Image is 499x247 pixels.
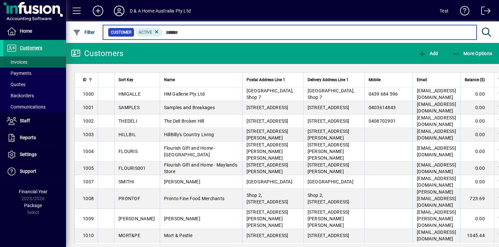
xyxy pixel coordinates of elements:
[247,233,288,238] span: [STREET_ADDRESS]
[308,233,349,238] span: [STREET_ADDRESS]
[440,6,449,16] div: Test
[118,118,137,124] span: THEDELI
[308,193,349,204] span: Shop 2, [STREET_ADDRESS]
[7,59,27,65] span: Invoices
[416,47,440,59] button: Add
[418,51,438,56] span: Add
[460,209,494,229] td: 0.00
[308,118,349,124] span: [STREET_ADDRESS]
[417,176,456,188] span: [EMAIL_ADDRESS][DOMAIN_NAME]
[417,129,456,140] span: [EMAIL_ADDRESS][DOMAIN_NAME]
[369,76,381,83] span: Mobile
[452,51,492,56] span: More Options
[3,79,66,90] a: Quotes
[247,162,288,174] span: [STREET_ADDRESS][PERSON_NAME]
[83,91,94,97] span: 1000
[20,169,36,174] span: Support
[164,216,200,221] span: [PERSON_NAME]
[136,28,162,37] mat-chip: Activation Status: Active
[247,76,285,83] span: Postal Address Line 1
[417,76,456,83] div: Email
[83,76,94,83] div: ID
[247,129,288,140] span: [STREET_ADDRESS][PERSON_NAME]
[139,30,152,35] span: Active
[460,114,494,128] td: 0.00
[3,101,66,112] a: Communications
[3,68,66,79] a: Payments
[3,23,66,40] a: Home
[247,105,288,110] span: [STREET_ADDRESS]
[460,141,494,162] td: 0.00
[164,233,192,238] span: Mort & Pestle
[19,189,48,194] span: Financial Year
[118,166,146,171] span: FLOURIS001
[20,135,36,140] span: Reports
[164,132,214,137] span: HillBilly's Country Living
[164,145,216,157] span: Flourish Gift and Home - [GEOGRAPHIC_DATA]
[247,142,288,161] span: [STREET_ADDRESS][PERSON_NAME][PERSON_NAME]
[3,130,66,146] a: Reports
[164,118,204,124] span: The Deli Broken Hill
[417,162,456,174] span: [EMAIL_ADDRESS][DOMAIN_NAME]
[164,105,215,110] span: Samples and Breakages
[308,209,349,228] span: [STREET_ADDRESS][PERSON_NAME][PERSON_NAME]
[308,105,349,110] span: [STREET_ADDRESS]
[465,76,485,83] span: Balance ($)
[460,175,494,189] td: 0.00
[460,101,494,114] td: 0.00
[7,104,46,109] span: Communications
[460,87,494,101] td: 0.00
[20,152,37,157] span: Settings
[118,105,140,110] span: SAMPLES
[164,91,205,97] span: HM Gallerie Pty Ltd
[109,5,130,17] button: Profile
[164,76,238,83] div: Name
[460,229,494,242] td: 1045.44
[20,28,32,34] span: Home
[118,91,141,97] span: HMGALLE
[460,128,494,141] td: 0.00
[20,45,42,50] span: Customers
[20,118,30,123] span: Staff
[369,105,396,110] span: 0403614843
[83,118,94,124] span: 1002
[83,105,94,110] span: 1001
[83,179,94,184] span: 1007
[308,179,353,184] span: [GEOGRAPHIC_DATA]
[7,93,34,98] span: Backorders
[417,145,456,157] span: [EMAIL_ADDRESS][DOMAIN_NAME]
[308,129,349,140] span: [STREET_ADDRESS][PERSON_NAME]
[7,82,25,87] span: Quotes
[118,132,136,137] span: HILLBIL
[24,203,42,208] span: Package
[417,102,456,113] span: [EMAIL_ADDRESS][DOMAIN_NAME]
[111,29,131,36] span: Customer
[3,90,66,101] a: Backorders
[455,1,470,23] a: Knowledge Base
[71,26,97,38] button: Filter
[118,216,155,221] span: [PERSON_NAME]
[308,162,349,174] span: [STREET_ADDRESS][PERSON_NAME]
[164,179,200,184] span: [PERSON_NAME]
[83,76,86,83] span: ID
[247,209,288,228] span: [STREET_ADDRESS][PERSON_NAME][PERSON_NAME]
[247,118,288,124] span: [STREET_ADDRESS]
[464,76,491,83] div: Balance ($)
[247,88,294,100] span: [GEOGRAPHIC_DATA], Shop 7
[417,115,456,127] span: [EMAIL_ADDRESS][DOMAIN_NAME]
[118,76,133,83] span: Sort Key
[417,88,456,100] span: [EMAIL_ADDRESS][DOMAIN_NAME]
[3,113,66,129] a: Staff
[83,196,94,201] span: 1008
[130,6,191,16] div: D & A Home Australia Pty Ltd
[3,146,66,163] a: Settings
[417,230,456,241] span: [EMAIL_ADDRESS][DOMAIN_NAME]
[369,76,409,83] div: Mobile
[83,132,94,137] span: 1003
[369,118,396,124] span: 0408702901
[118,179,134,184] span: SMITHI
[450,47,494,59] button: More Options
[83,166,94,171] span: 1005
[83,216,94,221] span: 1009
[460,162,494,175] td: 0.00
